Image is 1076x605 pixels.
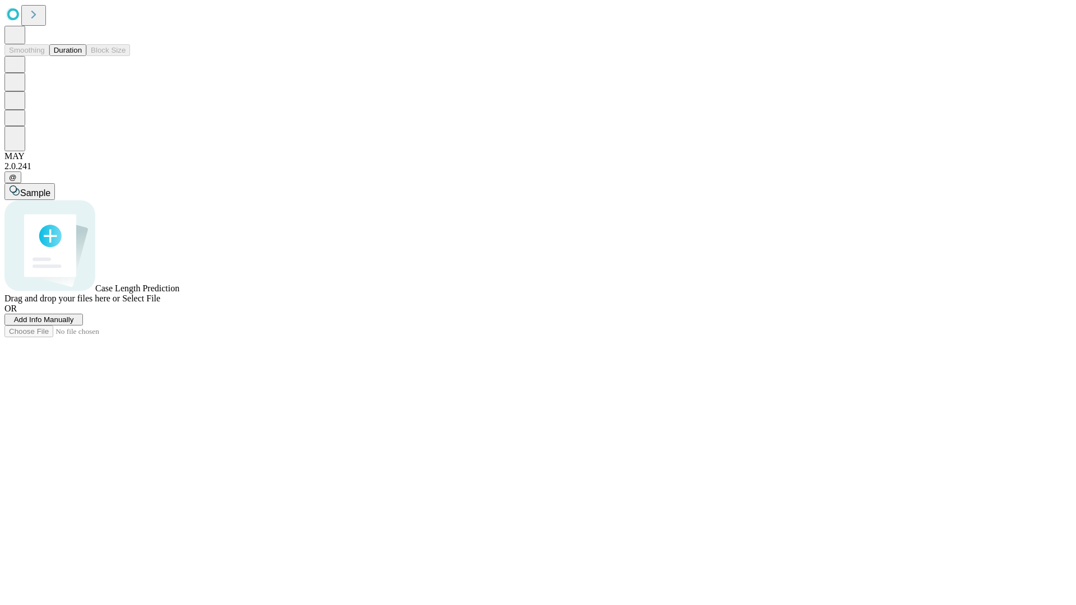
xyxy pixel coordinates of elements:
[20,188,50,198] span: Sample
[86,44,130,56] button: Block Size
[122,294,160,303] span: Select File
[9,173,17,182] span: @
[4,171,21,183] button: @
[4,304,17,313] span: OR
[4,44,49,56] button: Smoothing
[95,283,179,293] span: Case Length Prediction
[4,151,1072,161] div: MAY
[4,183,55,200] button: Sample
[4,314,83,325] button: Add Info Manually
[49,44,86,56] button: Duration
[4,294,120,303] span: Drag and drop your files here or
[4,161,1072,171] div: 2.0.241
[14,315,74,324] span: Add Info Manually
